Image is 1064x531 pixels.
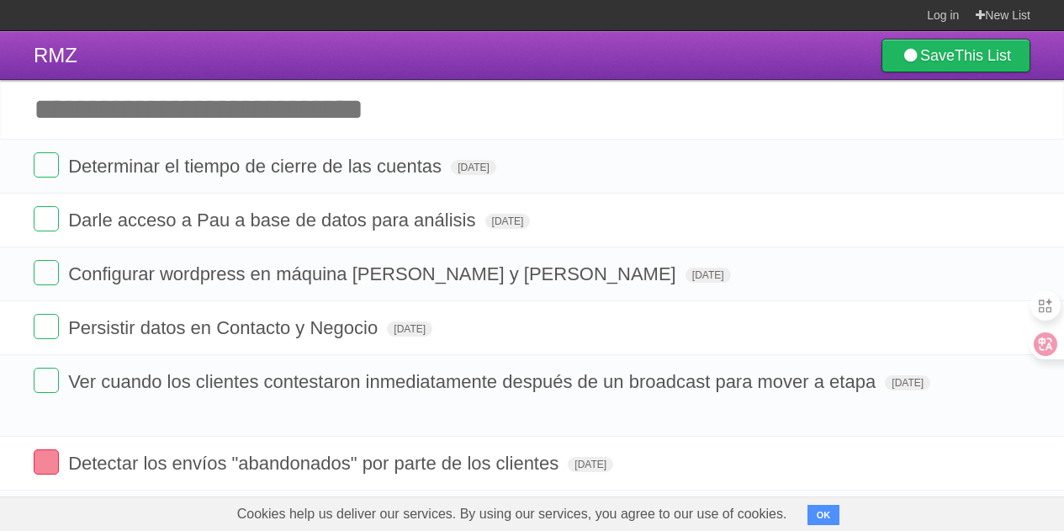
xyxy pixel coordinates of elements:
a: SaveThis List [881,39,1030,72]
span: [DATE] [568,457,613,472]
label: Done [34,368,59,393]
span: [DATE] [451,160,496,175]
button: OK [807,505,840,525]
label: Done [34,152,59,178]
label: Done [34,260,59,285]
span: Detectar los envíos "abandonados" por parte de los clientes [68,453,563,474]
span: Configurar wordpress en máquina [PERSON_NAME] y [PERSON_NAME] [68,263,680,284]
span: Determinar el tiempo de cierre de las cuentas [68,156,446,177]
span: RMZ [34,44,77,66]
span: Persistir datos en Contacto y Negocio [68,317,382,338]
span: Darle acceso a Pau a base de datos para análisis [68,210,479,231]
span: [DATE] [387,321,432,337]
span: [DATE] [885,375,930,390]
span: Ver cuando los clientes contestaron inmediatamente después de un broadcast para mover a etapa [68,371,880,392]
label: Done [34,314,59,339]
b: This List [955,47,1011,64]
label: Done [34,449,59,475]
label: Done [34,206,59,231]
span: [DATE] [686,268,731,283]
span: Cookies help us deliver our services. By using our services, you agree to our use of cookies. [220,497,804,531]
span: [DATE] [485,214,531,229]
